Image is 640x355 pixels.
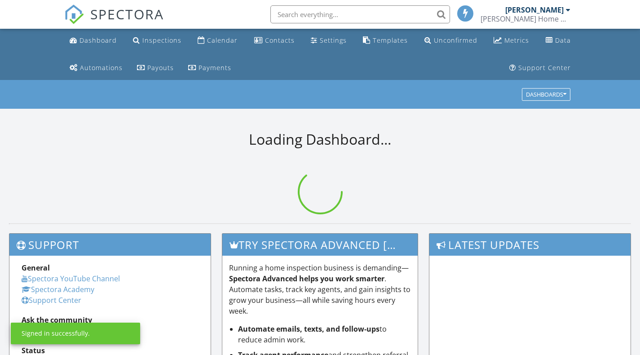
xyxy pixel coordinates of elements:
a: Spectora YouTube Channel [22,274,120,284]
a: Data [542,32,574,49]
li: to reduce admin work. [238,324,411,345]
div: Dashboards [526,92,566,98]
a: Metrics [490,32,533,49]
span: SPECTORA [90,4,164,23]
a: SPECTORA [64,12,164,31]
h3: Try spectora advanced [DATE] [222,234,418,256]
strong: Automate emails, texts, and follow-ups [238,324,380,334]
div: Calendar [207,36,238,44]
div: Ask the community [22,315,199,325]
strong: General [22,263,50,273]
h3: Support [9,234,211,256]
a: Support Center [506,60,574,76]
div: Barclay Home & Building Inspections LLC [481,14,570,23]
a: Unconfirmed [421,32,481,49]
div: Payments [199,63,231,72]
div: Payouts [147,63,174,72]
a: Automations (Basic) [66,60,126,76]
a: Templates [359,32,411,49]
div: Signed in successfully. [22,329,90,338]
div: Support Center [518,63,571,72]
div: Data [555,36,571,44]
div: Unconfirmed [434,36,477,44]
a: Dashboard [66,32,120,49]
a: Contacts [251,32,298,49]
img: The Best Home Inspection Software - Spectora [64,4,84,24]
button: Dashboards [522,89,570,101]
div: Contacts [265,36,295,44]
a: Settings [307,32,350,49]
div: Templates [373,36,408,44]
div: Settings [320,36,347,44]
div: Metrics [504,36,529,44]
div: Dashboard [79,36,117,44]
a: Spectora Academy [22,284,94,294]
p: Running a home inspection business is demanding— . Automate tasks, track key agents, and gain ins... [229,262,411,316]
a: Payments [185,60,235,76]
strong: Spectora Advanced helps you work smarter [229,274,384,284]
div: Inspections [142,36,181,44]
a: Inspections [129,32,185,49]
a: Support Center [22,295,81,305]
input: Search everything... [270,5,450,23]
a: Calendar [194,32,241,49]
div: Automations [80,63,123,72]
h3: Latest Updates [429,234,631,256]
a: Payouts [133,60,177,76]
div: [PERSON_NAME] [505,5,564,14]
